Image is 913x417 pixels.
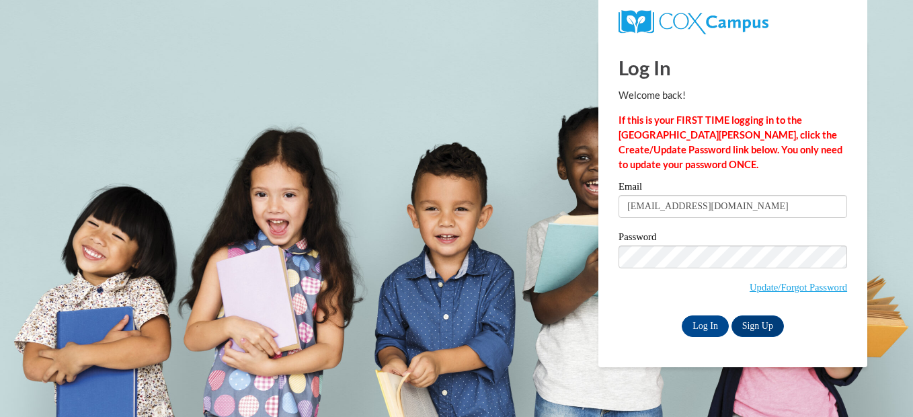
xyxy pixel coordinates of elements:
label: Email [619,182,847,195]
a: Update/Forgot Password [750,282,847,293]
a: COX Campus [619,15,768,27]
input: Log In [682,315,729,337]
h1: Log In [619,54,847,81]
a: Sign Up [731,315,784,337]
p: Welcome back! [619,88,847,103]
label: Password [619,232,847,245]
strong: If this is your FIRST TIME logging in to the [GEOGRAPHIC_DATA][PERSON_NAME], click the Create/Upd... [619,114,842,170]
img: COX Campus [619,10,768,34]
